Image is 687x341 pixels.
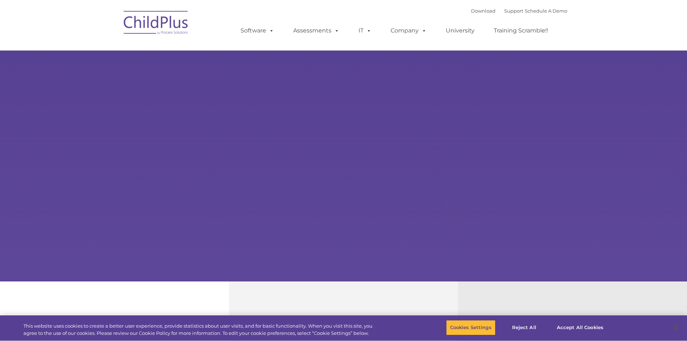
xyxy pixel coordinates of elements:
button: Close [668,320,683,336]
div: This website uses cookies to create a better user experience, provide statistics about user visit... [23,323,378,337]
img: ChildPlus by Procare Solutions [120,6,192,42]
font: | [471,8,567,14]
a: Download [471,8,496,14]
a: Training Scramble!! [486,23,555,38]
a: Company [383,23,434,38]
button: Cookies Settings [446,320,496,335]
a: IT [351,23,379,38]
a: Assessments [286,23,347,38]
a: Software [233,23,281,38]
button: Reject All [502,320,547,335]
button: Accept All Cookies [553,320,607,335]
a: University [439,23,482,38]
a: Support [504,8,523,14]
a: Schedule A Demo [525,8,567,14]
